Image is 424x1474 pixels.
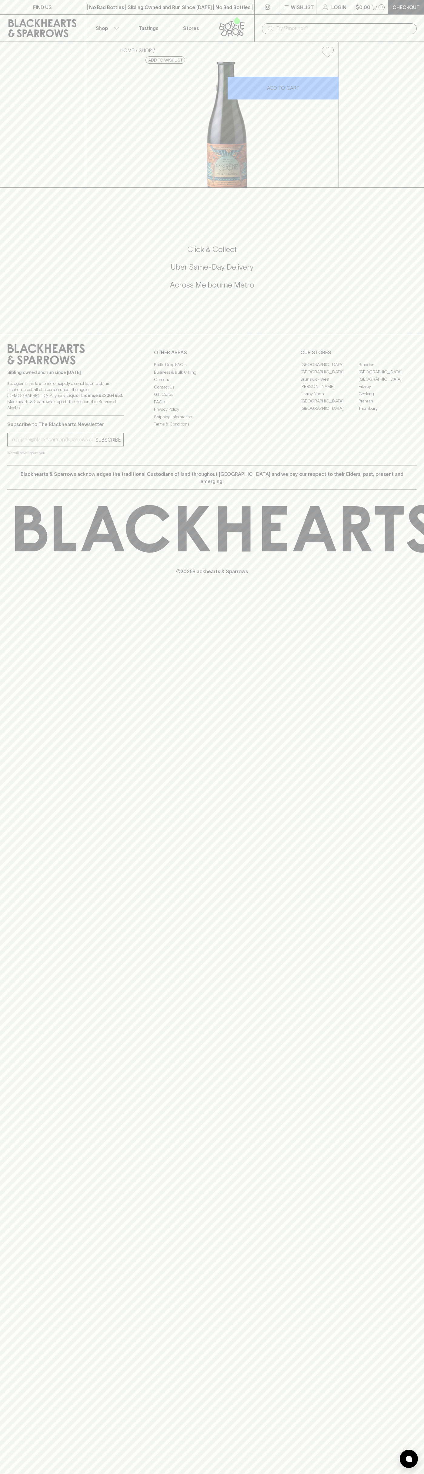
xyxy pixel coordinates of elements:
a: Privacy Policy [154,406,270,413]
button: SUBSCRIBE [93,433,123,446]
a: Shipping Information [154,413,270,420]
a: [GEOGRAPHIC_DATA] [359,368,417,375]
p: Stores [183,25,199,32]
button: Add to wishlist [319,44,336,60]
p: Blackhearts & Sparrows acknowledges the traditional Custodians of land throughout [GEOGRAPHIC_DAT... [12,470,412,485]
p: Tastings [139,25,158,32]
p: Checkout [392,4,420,11]
p: Wishlist [291,4,314,11]
a: Careers [154,376,270,383]
img: bubble-icon [406,1456,412,1462]
p: SUBSCRIBE [95,436,121,443]
p: Login [331,4,346,11]
a: [GEOGRAPHIC_DATA] [300,368,359,375]
p: Sibling owned and run since [DATE] [7,369,124,375]
a: Contact Us [154,383,270,391]
button: Add to wishlist [145,56,185,64]
a: HOME [120,48,134,53]
a: Geelong [359,390,417,397]
h5: Click & Collect [7,244,417,254]
a: Fitzroy North [300,390,359,397]
a: Thornbury [359,405,417,412]
a: Business & Bulk Gifting [154,368,270,376]
a: [GEOGRAPHIC_DATA] [300,361,359,368]
button: ADD TO CART [228,77,339,99]
p: FIND US [33,4,52,11]
h5: Across Melbourne Metro [7,280,417,290]
a: [GEOGRAPHIC_DATA] [300,397,359,405]
a: Tastings [127,15,170,42]
img: 40754.png [115,62,339,187]
a: [PERSON_NAME] [300,383,359,390]
a: Stores [170,15,212,42]
a: Brunswick West [300,375,359,383]
input: e.g. jane@blackheartsandsparrows.com.au [12,435,93,445]
a: Braddon [359,361,417,368]
h5: Uber Same-Day Delivery [7,262,417,272]
a: Prahran [359,397,417,405]
p: OUR STORES [300,349,417,356]
button: Shop [85,15,128,42]
p: It is against the law to sell or supply alcohol to, or to obtain alcohol on behalf of a person un... [7,380,124,411]
a: SHOP [139,48,152,53]
p: ADD TO CART [267,84,299,92]
div: Call to action block [7,220,417,322]
p: $0.00 [356,4,370,11]
p: OTHER AREAS [154,349,270,356]
a: Bottle Drop FAQ's [154,361,270,368]
a: Gift Cards [154,391,270,398]
p: 0 [380,5,383,9]
a: [GEOGRAPHIC_DATA] [359,375,417,383]
a: [GEOGRAPHIC_DATA] [300,405,359,412]
p: We will never spam you [7,450,124,456]
p: Subscribe to The Blackhearts Newsletter [7,421,124,428]
input: Try "Pinot noir" [276,24,412,33]
a: Terms & Conditions [154,421,270,428]
a: FAQ's [154,398,270,406]
a: Fitzroy [359,383,417,390]
p: Shop [96,25,108,32]
strong: Liquor License #32064953 [66,393,122,398]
